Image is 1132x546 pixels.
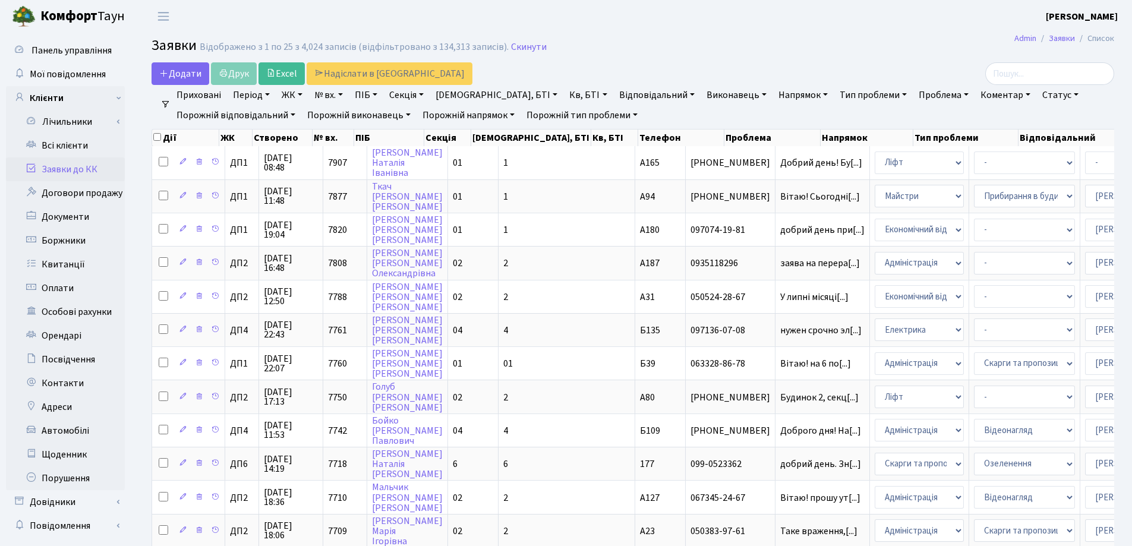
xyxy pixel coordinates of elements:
a: Боржники [6,229,125,253]
span: [DATE] 19:04 [264,220,318,239]
span: 097074-19-81 [690,225,770,235]
a: Квитанції [6,253,125,276]
span: Б135 [640,324,660,337]
a: Порушення [6,466,125,490]
a: Порожній відповідальний [172,105,300,125]
img: logo.png [12,5,36,29]
a: Посвідчення [6,348,125,371]
span: А31 [640,291,655,304]
span: [PHONE_NUMBER] [690,426,770,435]
span: 02 [453,257,462,270]
a: Повідомлення [6,514,125,538]
span: ДП6 [230,459,254,469]
span: 7761 [328,324,347,337]
span: 7760 [328,357,347,370]
span: 1 [503,223,508,236]
a: Напрямок [774,85,833,105]
th: Секція [424,130,471,146]
a: Порожній напрямок [418,105,519,125]
span: [DATE] 18:06 [264,521,318,540]
span: А180 [640,223,660,236]
span: Таун [40,7,125,27]
span: Будинок 2, секц[...] [780,391,859,404]
span: [DATE] 22:07 [264,354,318,373]
a: Бойко[PERSON_NAME]Павлович [372,414,443,447]
th: № вх. [313,130,354,146]
a: Автомобілі [6,419,125,443]
span: 7820 [328,223,347,236]
a: Порожній тип проблеми [522,105,642,125]
a: [DEMOGRAPHIC_DATA], БТІ [431,85,562,105]
span: А187 [640,257,660,270]
a: Контакти [6,371,125,395]
span: 7742 [328,424,347,437]
span: 02 [453,291,462,304]
span: 6 [503,457,508,471]
span: ДП4 [230,426,254,435]
a: Ткач[PERSON_NAME][PERSON_NAME] [372,180,443,213]
span: 04 [453,424,462,437]
a: Довідники [6,490,125,514]
span: У липні місяці[...] [780,291,849,304]
span: Б39 [640,357,655,370]
span: 7718 [328,457,347,471]
a: [PERSON_NAME][PERSON_NAME][PERSON_NAME] [372,347,443,380]
span: нужен срочно эл[...] [780,324,862,337]
a: Оплати [6,276,125,300]
span: Таке враження,[...] [780,525,857,538]
div: Відображено з 1 по 25 з 4,024 записів (відфільтровано з 134,313 записів). [200,42,509,53]
a: ЖК [277,85,307,105]
span: ДП2 [230,258,254,268]
a: Приховані [172,85,226,105]
a: Лічильники [14,110,125,134]
span: ДП2 [230,292,254,302]
span: ДП2 [230,526,254,536]
span: Панель управління [31,44,112,57]
a: Виконавець [702,85,771,105]
span: 01 [453,190,462,203]
span: [DATE] 11:53 [264,421,318,440]
th: Відповідальний [1019,130,1125,146]
span: Додати [159,67,201,80]
span: ДП1 [230,192,254,201]
th: Дії [152,130,219,146]
a: Адреси [6,395,125,419]
th: Проблема [724,130,821,146]
span: ДП2 [230,393,254,402]
a: [PERSON_NAME] [1046,10,1118,24]
span: 050383-97-61 [690,526,770,536]
span: А127 [640,491,660,504]
span: ДП4 [230,326,254,335]
span: 7808 [328,257,347,270]
a: Всі клієнти [6,134,125,157]
span: Заявки [152,35,197,56]
span: [PHONE_NUMBER] [690,192,770,201]
span: 02 [453,391,462,404]
span: А23 [640,525,655,538]
a: Порожній виконавець [302,105,415,125]
span: 7907 [328,156,347,169]
a: ПІБ [350,85,382,105]
span: А94 [640,190,655,203]
span: ДП2 [230,493,254,503]
span: 02 [453,525,462,538]
th: Напрямок [821,130,913,146]
a: Секція [384,85,428,105]
span: А165 [640,156,660,169]
th: Телефон [638,130,724,146]
span: 097136-07-08 [690,326,770,335]
span: Б109 [640,424,660,437]
span: А80 [640,391,655,404]
span: [DATE] 17:13 [264,387,318,406]
nav: breadcrumb [997,26,1132,51]
span: 7709 [328,525,347,538]
th: Кв, БТІ [591,130,638,146]
a: Період [228,85,275,105]
span: добрий день при[...] [780,223,865,236]
th: ЖК [219,130,253,146]
a: Тип проблеми [835,85,912,105]
a: Клієнти [6,86,125,110]
a: [PERSON_NAME]НаталіяІванівна [372,146,443,179]
span: 2 [503,291,508,304]
span: 0935118296 [690,258,770,268]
